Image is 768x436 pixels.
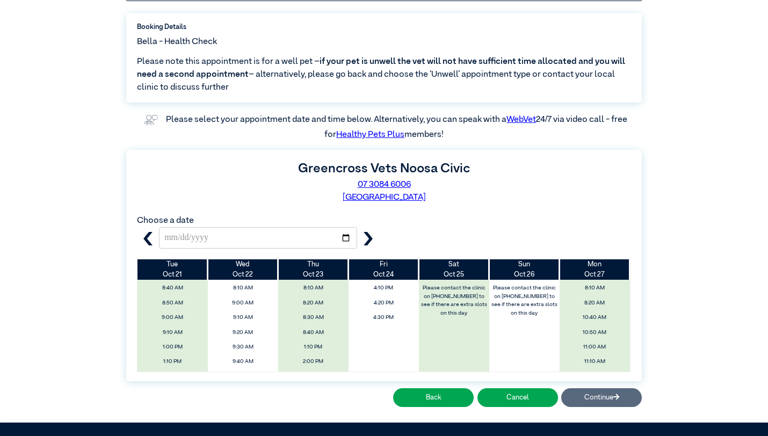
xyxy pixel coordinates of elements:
span: 8:10 AM [211,282,276,294]
span: 10:30 AM [211,370,276,383]
label: Please contact the clinic on [PHONE_NUMBER] to see if there are extra slots on this day [419,282,488,319]
span: 9:10 AM [211,311,276,324]
span: 9:10 AM [141,326,205,339]
span: 8:50 AM [141,297,205,309]
span: 11:00 AM [562,341,627,353]
span: 9:40 AM [211,355,276,368]
th: Oct 26 [489,259,560,280]
span: 1:20 PM [141,370,205,383]
span: 8:10 AM [562,282,627,294]
span: 9:20 AM [211,326,276,339]
span: 1:10 PM [281,341,345,353]
label: Please select your appointment date and time below. Alternatively, you can speak with a 24/7 via ... [166,115,629,139]
span: Bella - Health Check [137,35,217,48]
label: Greencross Vets Noosa Civic [298,162,470,175]
button: Cancel [477,388,558,407]
span: 8:20 AM [281,297,345,309]
label: Booking Details [137,22,631,32]
span: 10:50 AM [562,326,627,339]
span: 8:40 AM [141,282,205,294]
span: 9:30 AM [211,341,276,353]
span: 8:20 AM [562,297,627,309]
span: 1:10 PM [141,355,205,368]
th: Oct 27 [560,259,630,280]
th: Oct 23 [278,259,349,280]
span: 12:50 PM [562,370,627,383]
span: 2:00 PM [281,355,345,368]
span: 4:30 PM [351,311,416,324]
th: Oct 24 [349,259,419,280]
label: Choose a date [137,216,194,225]
span: 1:00 PM [141,341,205,353]
th: Oct 25 [419,259,489,280]
a: [GEOGRAPHIC_DATA] [343,193,426,202]
span: 8:30 AM [281,311,345,324]
a: WebVet [506,115,536,124]
span: 4:20 PM [351,297,416,309]
span: 11:10 AM [562,355,627,368]
label: Please contact the clinic on [PHONE_NUMBER] to see if there are extra slots on this day [490,282,559,319]
a: 07 3084 6006 [358,180,411,189]
img: vet [141,111,161,128]
span: Please note this appointment is for a well pet – – alternatively, please go back and choose the ‘... [137,55,631,94]
th: Oct 21 [137,259,208,280]
button: Back [393,388,474,407]
th: Oct 22 [208,259,278,280]
span: 8:40 AM [281,326,345,339]
span: 9:00 AM [211,297,276,309]
span: 4:10 PM [351,282,416,294]
span: 8:10 AM [281,282,345,294]
a: Healthy Pets Plus [336,130,404,139]
span: 9:00 AM [141,311,205,324]
span: 2:10 PM [281,370,345,383]
span: 10:40 AM [562,311,627,324]
span: if your pet is unwell the vet will not have sufficient time allocated and you will need a second ... [137,57,625,79]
